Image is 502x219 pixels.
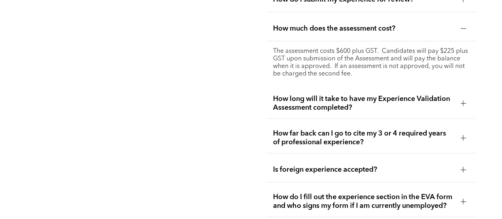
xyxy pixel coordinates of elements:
[273,95,454,112] span: How long will it take to have my Experience Validation Assessment completed?
[273,193,454,210] span: How do I fill out the experience section in the EVA form and who signs my form if I am currently ...
[273,165,454,174] span: Is foreign experience accepted?
[273,129,454,147] span: How far back can I go to cite my 3 or 4 required years of professional experience?
[273,48,469,78] p: The assessment costs $600 plus GST. Candidates will pay $225 plus GST upon submission of the Asse...
[273,24,454,33] span: How much does the assessment cost?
